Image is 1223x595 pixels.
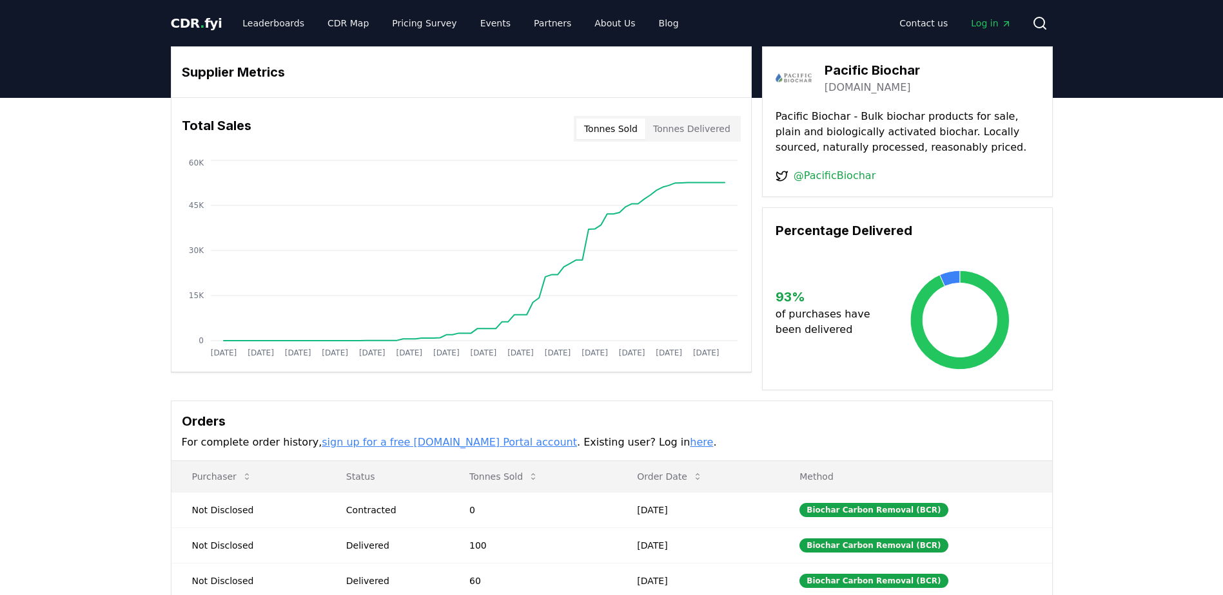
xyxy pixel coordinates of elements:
[346,574,438,587] div: Delivered
[789,470,1041,483] p: Method
[690,436,713,448] a: here
[618,348,645,357] tspan: [DATE]
[171,15,222,31] span: CDR fyi
[507,348,534,357] tspan: [DATE]
[346,504,438,516] div: Contracted
[188,291,204,300] tspan: 15K
[449,527,616,563] td: 100
[649,12,689,35] a: Blog
[961,12,1021,35] a: Log in
[544,348,571,357] tspan: [DATE]
[582,348,608,357] tspan: [DATE]
[396,348,422,357] tspan: [DATE]
[825,80,911,95] a: [DOMAIN_NAME]
[470,12,521,35] a: Events
[656,348,682,357] tspan: [DATE]
[358,348,385,357] tspan: [DATE]
[182,411,1042,431] h3: Orders
[627,464,713,489] button: Order Date
[182,62,741,82] h3: Supplier Metrics
[382,12,467,35] a: Pricing Survey
[523,12,582,35] a: Partners
[971,17,1011,30] span: Log in
[284,348,311,357] tspan: [DATE]
[188,201,204,210] tspan: 45K
[645,118,738,139] button: Tonnes Delivered
[182,116,251,142] h3: Total Sales
[322,348,348,357] tspan: [DATE]
[171,527,326,563] td: Not Disclosed
[584,12,645,35] a: About Us
[210,348,237,357] tspan: [DATE]
[188,246,204,255] tspan: 30K
[776,221,1039,240] h3: Percentage Delivered
[248,348,274,357] tspan: [DATE]
[889,12,1021,35] nav: Main
[889,12,958,35] a: Contact us
[576,118,645,139] button: Tonnes Sold
[317,12,379,35] a: CDR Map
[825,61,920,80] h3: Pacific Biochar
[776,287,881,307] h3: 93 %
[776,307,881,337] p: of purchases have been delivered
[692,348,719,357] tspan: [DATE]
[200,15,204,31] span: .
[799,538,948,552] div: Biochar Carbon Removal (BCR)
[799,574,948,588] div: Biochar Carbon Removal (BCR)
[616,492,779,527] td: [DATE]
[346,539,438,552] div: Delivered
[182,435,1042,450] p: For complete order history, . Existing user? Log in .
[449,492,616,527] td: 0
[616,527,779,563] td: [DATE]
[459,464,549,489] button: Tonnes Sold
[799,503,948,517] div: Biochar Carbon Removal (BCR)
[188,158,204,167] tspan: 60K
[171,14,222,32] a: CDR.fyi
[776,60,812,96] img: Pacific Biochar-logo
[336,470,438,483] p: Status
[322,436,577,448] a: sign up for a free [DOMAIN_NAME] Portal account
[776,109,1039,155] p: Pacific Biochar - Bulk biochar products for sale, plain and biologically activated biochar. Local...
[171,492,326,527] td: Not Disclosed
[794,168,876,184] a: @PacificBiochar
[433,348,460,357] tspan: [DATE]
[470,348,496,357] tspan: [DATE]
[232,12,689,35] nav: Main
[199,336,204,345] tspan: 0
[232,12,315,35] a: Leaderboards
[182,464,262,489] button: Purchaser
